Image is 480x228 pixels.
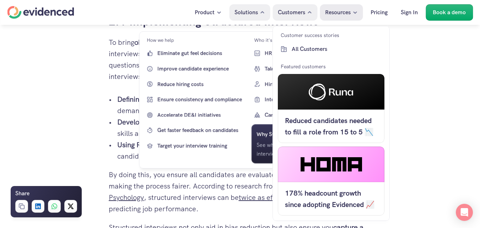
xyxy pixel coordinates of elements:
a: 178% headcount growth since adopting Evidenced 📈 [278,147,384,216]
a: Book a demo [426,4,473,21]
p: Pricing [371,8,388,17]
p: All Customers [292,44,383,54]
p: Candidates [264,111,353,119]
p: : Implement a scoring system to objectively assess candidate responses. [117,139,372,162]
h6: Why Switch? [257,130,288,138]
a: Pricing [365,4,393,21]
a: Improve candidate experience [144,63,248,75]
p: To bring to your interviews, implement structured interviews. This approach involves asking each ... [109,37,372,82]
a: HR [251,47,355,59]
strong: Defining Key Skills and Competencies [117,95,237,104]
p: : Identify what qualities and skills the role demands. [117,94,372,116]
a: Why Switch?See why using only a video call for interviews doesn’t cut it anymore 🫠 [251,124,355,163]
h5: Reduced candidates needed to fill a role from 15 to 5 📉 [285,115,377,138]
p: Get faster feedback on candidates [157,126,246,134]
a: Eliminate gut feel decisions [144,47,248,59]
p: Accelerate DE&I initiatives [157,111,246,119]
a: Home [7,6,74,19]
p: Featured customers [281,63,326,70]
p: Target your interview training [157,141,246,150]
strong: Using Rating Scales [117,140,179,149]
p: By doing this, you ensure all candidates are evaluated on the same criteria, making the process f... [109,169,372,214]
div: Open Intercom Messenger [456,204,473,221]
a: Hiring Managers [251,78,355,90]
h5: 178% headcount growth since adopting Evidenced 📈 [285,187,377,210]
a: Sign In [395,4,423,21]
p: Reduce hiring costs [157,80,246,88]
p: Interviewers [264,95,353,104]
p: Solutions [234,8,258,17]
p: Hiring Managers [264,80,353,88]
p: Customers [278,8,305,17]
a: Accelerate DE&I initiatives [144,109,248,121]
p: Talent Acquisition [264,64,353,73]
p: Sign In [401,8,418,17]
p: See why using only a video call for interviews doesn’t cut it anymore 🫠 [257,141,350,158]
a: Reduce hiring costs [144,78,248,90]
a: Candidates [251,109,355,121]
p: How we help [147,36,174,44]
p: Ensure consistency and compliance [157,95,246,104]
p: Resources [325,8,351,17]
p: Product [195,8,215,17]
a: Reduced candidates needed to fill a role from 15 to 5 📉 [278,74,384,143]
p: Who it's for [254,36,280,44]
a: Interviewers [251,94,355,106]
strong: Developing Standardised Questions [117,117,231,127]
p: Eliminate gut feel decisions [157,49,246,58]
a: twice as effective [239,193,294,202]
p: Improve candidate experience [157,64,246,73]
a: Talent Acquisition [251,63,355,75]
p: Book a demo [433,8,466,17]
p: HR [264,49,353,58]
h6: Share [15,189,29,198]
p: Customer success stories [281,31,339,39]
a: Ensure consistency and compliance [144,94,248,106]
a: Target your interview training [144,140,248,152]
p: : Create questions that help explore these skills and are relevant across all interviews. [117,116,372,139]
a: Get faster feedback on candidates [144,124,248,136]
a: All Customers [278,43,384,55]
